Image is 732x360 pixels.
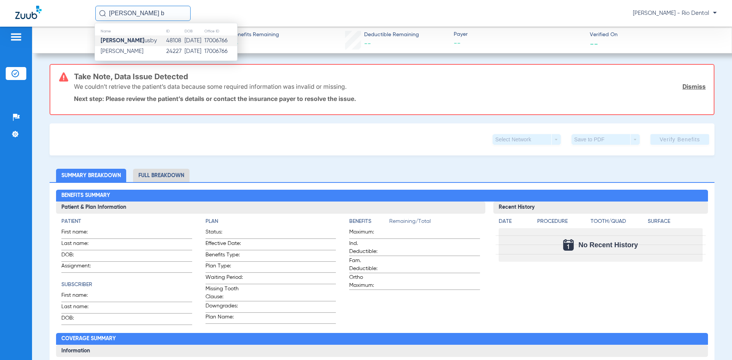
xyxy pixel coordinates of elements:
[204,46,237,57] td: 17006766
[166,46,184,57] td: 24227
[101,48,143,54] span: [PERSON_NAME]
[633,10,717,17] span: [PERSON_NAME] - Rio Dental
[454,30,583,38] span: Payer
[61,303,99,313] span: Last name:
[74,95,706,102] p: Next step: Please review the patient’s details or contact the insurance payer to resolve the issue.
[204,27,237,35] th: Office ID
[95,6,191,21] input: Search for patients
[590,40,598,48] span: --
[389,218,480,228] span: Remaining/Total
[682,83,706,90] a: Dismiss
[61,251,99,261] span: DOB:
[591,218,645,226] h4: Tooth/Quad
[15,6,42,19] img: Zuub Logo
[133,169,189,182] li: Full Breakdown
[648,218,702,228] app-breakdown-title: Surface
[59,72,68,82] img: error-icon
[205,313,243,323] span: Plan Name:
[205,274,243,284] span: Waiting Period:
[10,32,22,42] img: hamburger-icon
[205,302,243,312] span: Downgrades:
[101,38,157,43] span: usby
[205,218,336,226] h4: Plan
[349,257,387,273] span: Fam. Deductible:
[61,228,99,238] span: First name:
[537,218,588,226] h4: Procedure
[56,345,708,357] h3: Information
[591,218,645,228] app-breakdown-title: Tooth/Quad
[184,46,204,57] td: [DATE]
[454,39,583,48] span: --
[101,38,144,43] strong: [PERSON_NAME]
[205,240,243,250] span: Effective Date:
[56,190,708,202] h2: Benefits Summary
[590,31,719,39] span: Verified On
[61,240,99,250] span: Last name:
[499,218,531,228] app-breakdown-title: Date
[56,169,126,182] li: Summary Breakdown
[205,285,243,301] span: Missing Tooth Clause:
[349,274,387,290] span: Ortho Maximum:
[563,239,574,251] img: Calendar
[184,35,204,46] td: [DATE]
[499,218,531,226] h4: Date
[95,27,166,35] th: Name
[694,323,732,360] iframe: Chat Widget
[61,291,99,302] span: First name:
[364,40,371,47] span: --
[648,218,702,226] h4: Surface
[204,35,237,46] td: 17006766
[364,31,419,39] span: Deductible Remaining
[231,31,279,39] span: Benefits Remaining
[205,228,243,238] span: Status:
[493,202,708,214] h3: Recent History
[61,218,192,226] h4: Patient
[349,218,389,226] h4: Benefits
[205,262,243,272] span: Plan Type:
[61,314,99,325] span: DOB:
[74,73,706,80] h3: Take Note, Data Issue Detected
[74,83,347,90] p: We couldn’t retrieve the patient’s data because some required information was invalid or missing.
[578,241,638,249] span: No Recent History
[349,228,387,238] span: Maximum:
[61,281,192,289] h4: Subscriber
[537,218,588,228] app-breakdown-title: Procedure
[166,27,184,35] th: ID
[205,251,243,261] span: Benefits Type:
[61,262,99,272] span: Assignment:
[166,35,184,46] td: 48108
[56,202,485,214] h3: Patient & Plan Information
[349,240,387,256] span: Ind. Deductible:
[99,10,106,17] img: Search Icon
[349,218,389,228] app-breakdown-title: Benefits
[56,333,708,345] h2: Coverage Summary
[184,27,204,35] th: DOB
